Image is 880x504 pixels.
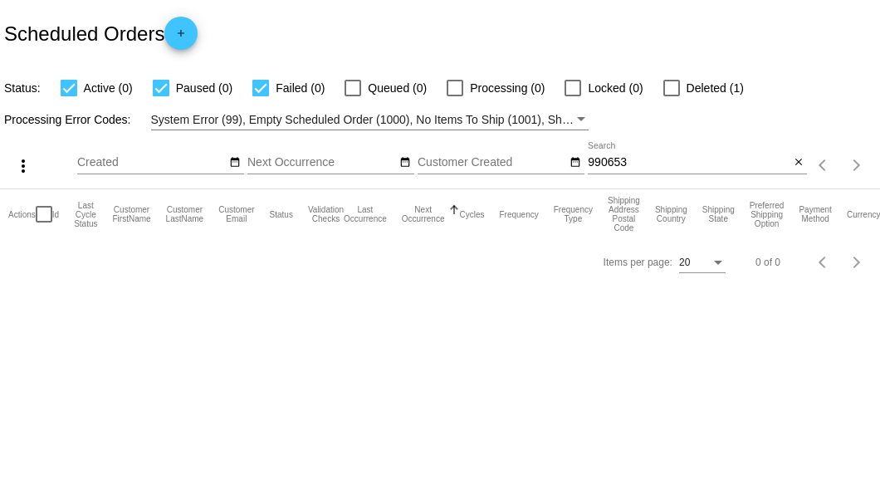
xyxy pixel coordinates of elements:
[218,205,254,223] button: Change sorting for CustomerEmail
[840,246,873,279] button: Next page
[171,27,191,47] mat-icon: add
[8,189,36,239] mat-header-cell: Actions
[418,156,567,169] input: Customer Created
[13,156,33,176] mat-icon: more_vert
[270,209,293,219] button: Change sorting for Status
[151,110,589,130] mat-select: Filter by Processing Error Codes
[608,196,640,232] button: Change sorting for ShippingPostcode
[308,189,344,239] mat-header-cell: Validation Checks
[655,205,687,223] button: Change sorting for ShippingCountry
[176,78,232,98] span: Paused (0)
[399,156,411,169] mat-icon: date_range
[840,149,873,182] button: Next page
[807,149,840,182] button: Previous page
[570,156,581,169] mat-icon: date_range
[112,205,150,223] button: Change sorting for CustomerFirstName
[4,113,131,126] span: Processing Error Codes:
[679,257,690,268] span: 20
[554,205,593,223] button: Change sorting for FrequencyType
[166,205,204,223] button: Change sorting for CustomerLastName
[799,205,831,223] button: Change sorting for PaymentMethod.Type
[702,205,735,223] button: Change sorting for ShippingState
[499,209,538,219] button: Change sorting for Frequency
[4,17,198,50] h2: Scheduled Orders
[588,156,790,169] input: Search
[588,78,643,98] span: Locked (0)
[368,78,427,98] span: Queued (0)
[74,201,97,228] button: Change sorting for LastProcessingCycleId
[402,205,445,223] button: Change sorting for NextOccurrenceUtc
[470,78,545,98] span: Processing (0)
[4,81,41,95] span: Status:
[52,209,59,219] button: Change sorting for Id
[793,156,804,169] mat-icon: close
[84,78,133,98] span: Active (0)
[807,246,840,279] button: Previous page
[229,156,241,169] mat-icon: date_range
[459,209,484,219] button: Change sorting for Cycles
[77,156,227,169] input: Created
[276,78,325,98] span: Failed (0)
[247,156,397,169] input: Next Occurrence
[755,257,780,268] div: 0 of 0
[750,201,785,228] button: Change sorting for PreferredShippingOption
[790,154,807,172] button: Clear
[604,257,672,268] div: Items per page:
[679,257,726,269] mat-select: Items per page:
[687,78,744,98] span: Deleted (1)
[344,205,387,223] button: Change sorting for LastOccurrenceUtc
